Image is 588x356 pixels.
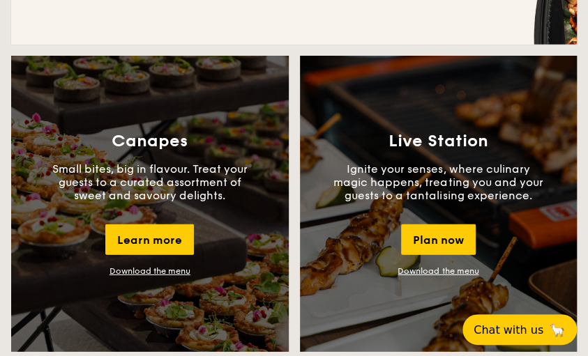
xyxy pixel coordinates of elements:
span: Chat with us [474,323,543,336]
a: Download the menu [110,266,190,276]
p: Small bites, big in flavour. Treat your guests to a curated assortment of sweet and savoury delig... [45,162,255,202]
div: Learn more [105,224,194,255]
h3: Canapes [112,132,188,151]
button: Chat with us🦙 [462,314,577,345]
a: Download the menu [398,266,478,276]
p: Ignite your senses, where culinary magic happens, treating you and your guests to a tantalising e... [333,162,543,202]
span: 🦙 [549,322,566,338]
h3: Live Station [389,132,488,151]
div: Plan now [401,224,476,255]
